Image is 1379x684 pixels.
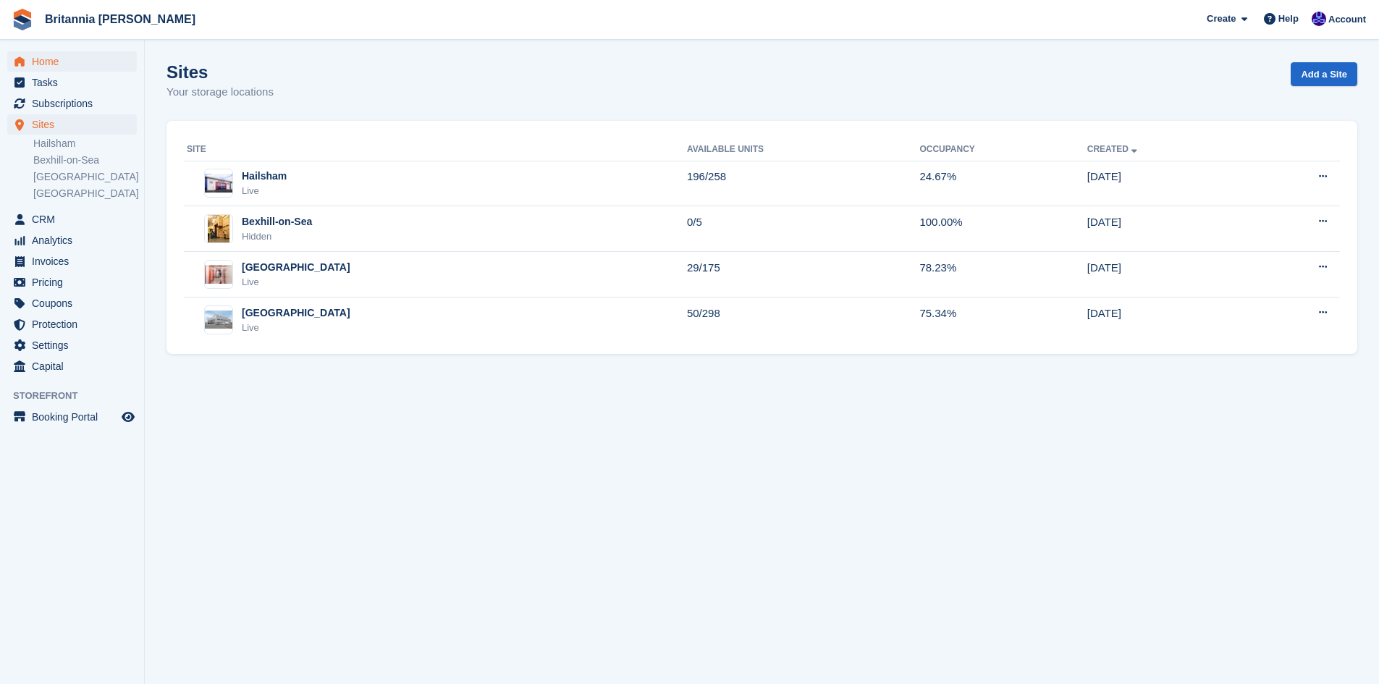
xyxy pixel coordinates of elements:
[1087,144,1140,154] a: Created
[32,356,119,376] span: Capital
[242,305,350,321] div: [GEOGRAPHIC_DATA]
[32,407,119,427] span: Booking Portal
[7,230,137,250] a: menu
[1087,252,1247,297] td: [DATE]
[7,407,137,427] a: menu
[32,230,119,250] span: Analytics
[32,314,119,334] span: Protection
[7,314,137,334] a: menu
[7,93,137,114] a: menu
[1312,12,1326,26] img: Simon Clark
[166,62,274,82] h1: Sites
[33,187,137,200] a: [GEOGRAPHIC_DATA]
[242,229,312,244] div: Hidden
[33,153,137,167] a: Bexhill-on-Sea
[242,260,350,275] div: [GEOGRAPHIC_DATA]
[205,174,232,193] img: Image of Hailsham site
[919,252,1087,297] td: 78.23%
[687,252,919,297] td: 29/175
[39,7,201,31] a: Britannia [PERSON_NAME]
[687,138,919,161] th: Available Units
[242,321,350,335] div: Live
[32,251,119,271] span: Invoices
[919,206,1087,252] td: 100.00%
[242,184,287,198] div: Live
[32,93,119,114] span: Subscriptions
[1328,12,1366,27] span: Account
[7,114,137,135] a: menu
[919,161,1087,206] td: 24.67%
[12,9,33,30] img: stora-icon-8386f47178a22dfd0bd8f6a31ec36ba5ce8667c1dd55bd0f319d3a0aa187defe.svg
[1087,206,1247,252] td: [DATE]
[1087,297,1247,342] td: [DATE]
[205,265,232,284] img: Image of Newhaven site
[7,251,137,271] a: menu
[32,293,119,313] span: Coupons
[687,206,919,252] td: 0/5
[32,209,119,229] span: CRM
[242,169,287,184] div: Hailsham
[33,137,137,151] a: Hailsham
[7,335,137,355] a: menu
[687,297,919,342] td: 50/298
[1291,62,1357,86] a: Add a Site
[7,72,137,93] a: menu
[919,297,1087,342] td: 75.34%
[7,356,137,376] a: menu
[32,51,119,72] span: Home
[32,72,119,93] span: Tasks
[7,272,137,292] a: menu
[184,138,687,161] th: Site
[7,293,137,313] a: menu
[33,170,137,184] a: [GEOGRAPHIC_DATA]
[1278,12,1299,26] span: Help
[32,114,119,135] span: Sites
[7,209,137,229] a: menu
[242,214,312,229] div: Bexhill-on-Sea
[687,161,919,206] td: 196/258
[205,311,232,329] img: Image of Eastbourne site
[242,275,350,290] div: Live
[1207,12,1236,26] span: Create
[32,335,119,355] span: Settings
[7,51,137,72] a: menu
[32,272,119,292] span: Pricing
[919,138,1087,161] th: Occupancy
[166,84,274,101] p: Your storage locations
[119,408,137,426] a: Preview store
[13,389,144,403] span: Storefront
[1087,161,1247,206] td: [DATE]
[208,214,229,243] img: Image of Bexhill-on-Sea site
